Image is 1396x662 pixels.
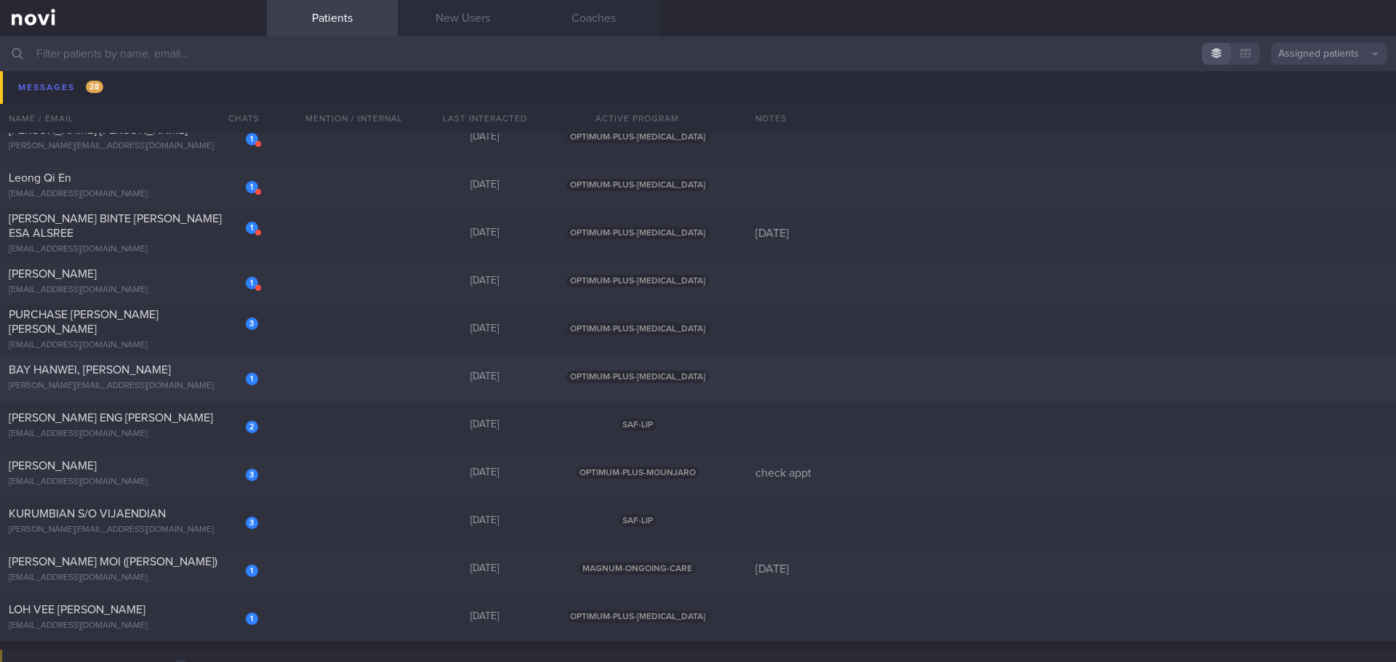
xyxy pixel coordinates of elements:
[246,565,258,577] div: 1
[619,514,657,527] span: SAF-LIP
[9,268,97,280] span: [PERSON_NAME]
[246,517,258,529] div: 3
[9,477,258,488] div: [EMAIL_ADDRESS][DOMAIN_NAME]
[9,556,217,568] span: [PERSON_NAME] MOI ([PERSON_NAME])
[9,364,171,376] span: BAY HANWEI, [PERSON_NAME]
[420,467,550,480] div: [DATE]
[9,172,71,184] span: Leong Qi En
[420,562,550,576] div: [DATE]
[9,141,258,152] div: [PERSON_NAME][EMAIL_ADDRESS][DOMAIN_NAME]
[9,429,258,440] div: [EMAIL_ADDRESS][DOMAIN_NAME]
[566,83,709,95] span: OPTIMUM-PLUS-[MEDICAL_DATA]
[747,82,1396,97] div: check appt
[420,419,550,432] div: [DATE]
[576,467,699,479] span: OPTIMUM-PLUS-MOUNJARO
[420,179,550,192] div: [DATE]
[246,85,258,97] div: 1
[246,469,258,481] div: 3
[9,412,213,424] span: [PERSON_NAME] ENG [PERSON_NAME]
[9,244,258,255] div: [EMAIL_ADDRESS][DOMAIN_NAME]
[566,371,709,383] span: OPTIMUM-PLUS-[MEDICAL_DATA]
[246,133,258,145] div: 1
[566,227,709,239] span: OPTIMUM-PLUS-[MEDICAL_DATA]
[246,222,258,234] div: 1
[579,562,696,575] span: MAGNUM-ONGOING-CARE
[1271,43,1387,65] button: Assigned patients
[9,604,145,615] span: LOH VEE [PERSON_NAME]
[747,562,1396,576] div: [DATE]
[9,309,159,335] span: PURCHASE [PERSON_NAME] [PERSON_NAME]
[566,179,709,191] span: OPTIMUM-PLUS-[MEDICAL_DATA]
[566,131,709,143] span: OPTIMUM-PLUS-[MEDICAL_DATA]
[9,213,222,239] span: [PERSON_NAME] BINTE [PERSON_NAME] ESA ALSREE
[747,466,1396,480] div: check appt
[246,181,258,193] div: 1
[9,340,258,351] div: [EMAIL_ADDRESS][DOMAIN_NAME]
[566,323,709,335] span: OPTIMUM-PLUS-[MEDICAL_DATA]
[246,373,258,385] div: 1
[9,621,258,631] div: [EMAIL_ADDRESS][DOMAIN_NAME]
[420,371,550,384] div: [DATE]
[9,573,258,584] div: [EMAIL_ADDRESS][DOMAIN_NAME]
[747,226,1396,241] div: [DATE]
[420,227,550,240] div: [DATE]
[566,610,709,623] span: OPTIMUM-PLUS-[MEDICAL_DATA]
[9,76,144,88] span: [PERSON_NAME] (CLAIRE)
[246,318,258,330] div: 3
[9,508,166,520] span: KURUMBIAN S/O VIJAENDIAN
[420,83,550,96] div: [DATE]
[9,285,258,296] div: [EMAIL_ADDRESS][DOMAIN_NAME]
[9,525,258,536] div: [PERSON_NAME][EMAIL_ADDRESS][DOMAIN_NAME]
[566,275,709,287] span: OPTIMUM-PLUS-[MEDICAL_DATA]
[9,93,258,104] div: [EMAIL_ADDRESS][DOMAIN_NAME]
[420,323,550,336] div: [DATE]
[420,275,550,288] div: [DATE]
[9,460,97,472] span: [PERSON_NAME]
[9,189,258,200] div: [EMAIL_ADDRESS][DOMAIN_NAME]
[246,421,258,433] div: 2
[9,381,258,392] div: [PERSON_NAME][EMAIL_ADDRESS][DOMAIN_NAME]
[9,124,188,136] span: [PERSON_NAME] [PERSON_NAME]
[420,514,550,528] div: [DATE]
[619,419,657,431] span: SAF-LIP
[246,277,258,289] div: 1
[246,613,258,625] div: 1
[420,610,550,623] div: [DATE]
[420,131,550,144] div: [DATE]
